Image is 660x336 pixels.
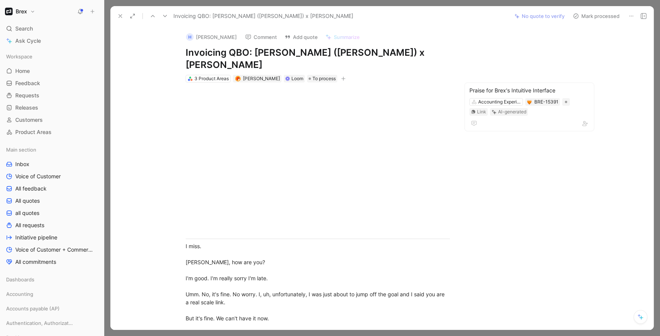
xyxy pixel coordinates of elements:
div: 3 Product Areas [194,75,229,82]
button: View actions [90,197,98,205]
a: Product Areas [3,126,101,138]
span: Ask Cycle [15,36,41,45]
a: All feedback [3,183,101,194]
a: Initiative pipeline [3,232,101,243]
span: Accounts payable (AP) [6,305,60,312]
button: View actions [90,160,98,168]
div: Accounts payable (AP) [3,303,101,317]
button: View actions [93,246,100,254]
div: Link [477,108,486,116]
img: Brex [5,8,13,15]
span: Product Areas [15,128,52,136]
button: Add quote [281,32,321,42]
span: Authentication, Authorization & Auditing [6,319,74,327]
a: Ask Cycle [3,35,101,47]
div: Main sectionInboxVoice of CustomerAll feedbackAll quotesall quotesAll requestsInitiative pipeline... [3,144,101,268]
a: Requests [3,90,101,101]
button: No quote to verify [511,11,568,21]
span: Dashboards [6,276,34,283]
a: All requests [3,220,101,231]
div: Accounts payable (AP) [3,303,101,314]
div: BRE-15391 [534,98,558,106]
a: All quotes [3,195,101,207]
span: all quotes [15,209,39,217]
button: H[PERSON_NAME] [183,31,240,43]
span: Main section [6,146,36,153]
div: Accounting [3,288,101,300]
a: Voice of Customer [3,171,101,182]
button: View actions [90,209,98,217]
img: avatar [236,77,240,81]
div: Dashboards [3,274,101,288]
div: Dashboards [3,274,101,285]
h1: Invoicing QBO: [PERSON_NAME] ([PERSON_NAME]) x [PERSON_NAME] [186,47,450,71]
span: All requests [15,221,44,229]
span: Voice of Customer [15,173,61,180]
div: Praise for Brex's Intuitive Interface [469,86,589,95]
span: Initiative pipeline [15,234,57,241]
span: Voice of Customer + Commercial NRR Feedback [15,246,93,254]
button: View actions [90,221,98,229]
span: Search [15,24,33,33]
a: all quotes [3,207,101,219]
span: All quotes [15,197,40,205]
span: Accounting [6,290,33,298]
button: View actions [90,234,98,241]
div: Authentication, Authorization & Auditing [3,317,101,331]
span: Releases [15,104,38,111]
button: Mark processed [569,11,623,21]
div: Main section [3,144,101,155]
span: All feedback [15,185,47,192]
span: Workspace [6,53,32,60]
h1: Brex [16,8,27,15]
button: View actions [90,173,98,180]
a: Releases [3,102,101,113]
span: Inbox [15,160,29,168]
div: H [186,33,194,41]
span: Requests [15,92,39,99]
button: Comment [242,32,280,42]
div: To process [307,75,337,82]
a: All commitments [3,256,101,268]
img: 🧡 [527,100,532,105]
span: Summarize [334,34,360,40]
span: Customers [15,116,43,124]
span: [PERSON_NAME] [243,76,280,81]
div: Accounting Experience [478,98,521,106]
button: BrexBrex [3,6,37,17]
button: Summarize [322,32,363,42]
span: Home [15,67,30,75]
div: Authentication, Authorization & Auditing [3,317,101,329]
div: Workspace [3,51,101,62]
button: 🧡 [527,99,532,105]
div: Accounting [3,288,101,302]
div: AI-generated [498,108,526,116]
span: To process [312,75,336,82]
a: Voice of Customer + Commercial NRR Feedback [3,244,101,255]
a: Feedback [3,78,101,89]
div: Search [3,23,101,34]
span: Invoicing QBO: [PERSON_NAME] ([PERSON_NAME]) x [PERSON_NAME] [173,11,353,21]
button: View actions [90,258,98,266]
a: Inbox [3,158,101,170]
span: All commitments [15,258,56,266]
div: Loom [291,75,303,82]
a: Customers [3,114,101,126]
span: Feedback [15,79,40,87]
button: View actions [90,185,98,192]
a: Home [3,65,101,77]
